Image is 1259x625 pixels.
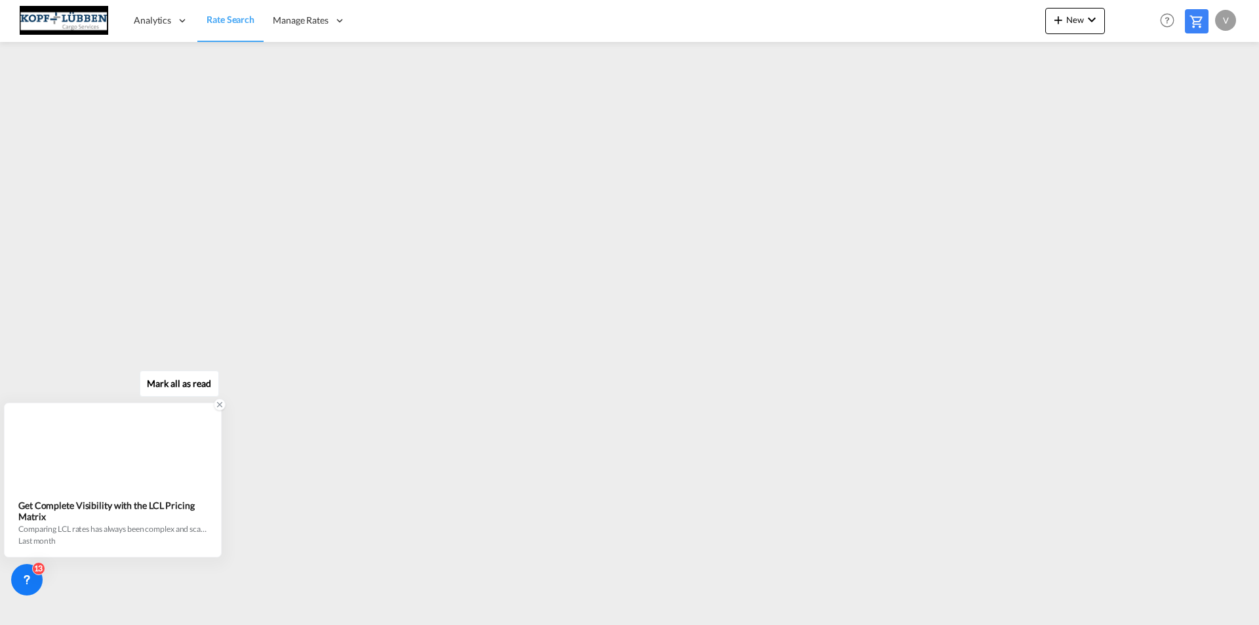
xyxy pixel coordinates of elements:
span: Rate Search [207,14,254,25]
span: Manage Rates [273,14,329,27]
span: Help [1156,9,1178,31]
div: Help [1156,9,1185,33]
img: 25cf3bb0aafc11ee9c4fdbd399af7748.JPG [20,6,108,35]
div: v [1215,10,1236,31]
md-icon: icon-plus 400-fg [1050,12,1066,28]
span: Analytics [134,14,171,27]
span: New [1050,14,1100,25]
button: icon-plus 400-fgNewicon-chevron-down [1045,8,1105,34]
md-icon: icon-chevron-down [1084,12,1100,28]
